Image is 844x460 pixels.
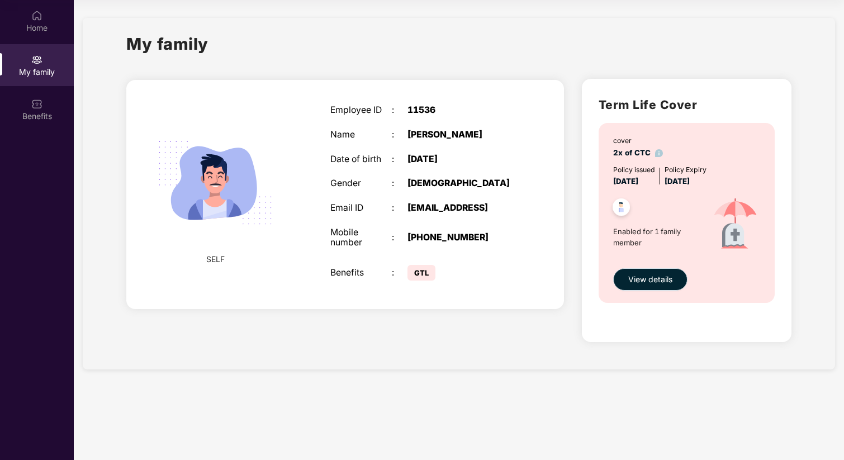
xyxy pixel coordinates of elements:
div: [EMAIL_ADDRESS] [407,203,515,214]
span: SELF [206,253,225,265]
div: [PERSON_NAME] [407,130,515,140]
h1: My family [126,31,208,56]
span: GTL [407,265,435,281]
img: icon [700,187,770,263]
img: svg+xml;base64,PHN2ZyB3aWR0aD0iMjAiIGhlaWdodD0iMjAiIHZpZXdCb3g9IjAgMCAyMCAyMCIgZmlsbD0ibm9uZSIgeG... [31,54,42,65]
div: Mobile number [330,227,392,248]
div: : [392,154,407,165]
button: View details [613,268,687,291]
div: : [392,130,407,140]
div: : [392,233,407,243]
div: : [392,178,407,189]
div: Gender [330,178,392,189]
span: [DATE] [613,177,638,186]
div: [PHONE_NUMBER] [407,233,515,243]
div: : [392,203,407,214]
div: : [392,268,407,278]
img: svg+xml;base64,PHN2ZyBpZD0iQmVuZWZpdHMiIHhtbG5zPSJodHRwOi8vd3d3LnczLm9yZy8yMDAwL3N2ZyIgd2lkdGg9Ij... [31,98,42,110]
span: [DATE] [665,177,690,186]
span: View details [628,273,672,286]
span: Enabled for 1 family member [613,226,700,249]
div: Policy issued [613,164,655,175]
div: Date of birth [330,154,392,165]
div: : [392,105,407,116]
div: cover [613,135,663,146]
div: Employee ID [330,105,392,116]
span: 2x of CTC [613,148,663,157]
h2: Term Life Cover [599,96,775,114]
img: svg+xml;base64,PHN2ZyB4bWxucz0iaHR0cDovL3d3dy53My5vcmcvMjAwMC9zdmciIHdpZHRoPSI0OC45NDMiIGhlaWdodD... [608,195,635,222]
img: svg+xml;base64,PHN2ZyBpZD0iSG9tZSIgeG1sbnM9Imh0dHA6Ly93d3cudzMub3JnLzIwMDAvc3ZnIiB3aWR0aD0iMjAiIG... [31,10,42,21]
div: [DATE] [407,154,515,165]
div: [DEMOGRAPHIC_DATA] [407,178,515,189]
img: info [655,149,663,158]
img: svg+xml;base64,PHN2ZyB4bWxucz0iaHR0cDovL3d3dy53My5vcmcvMjAwMC9zdmciIHdpZHRoPSIyMjQiIGhlaWdodD0iMT... [145,112,286,253]
div: Benefits [330,268,392,278]
div: Name [330,130,392,140]
div: 11536 [407,105,515,116]
div: Email ID [330,203,392,214]
div: Policy Expiry [665,164,707,175]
